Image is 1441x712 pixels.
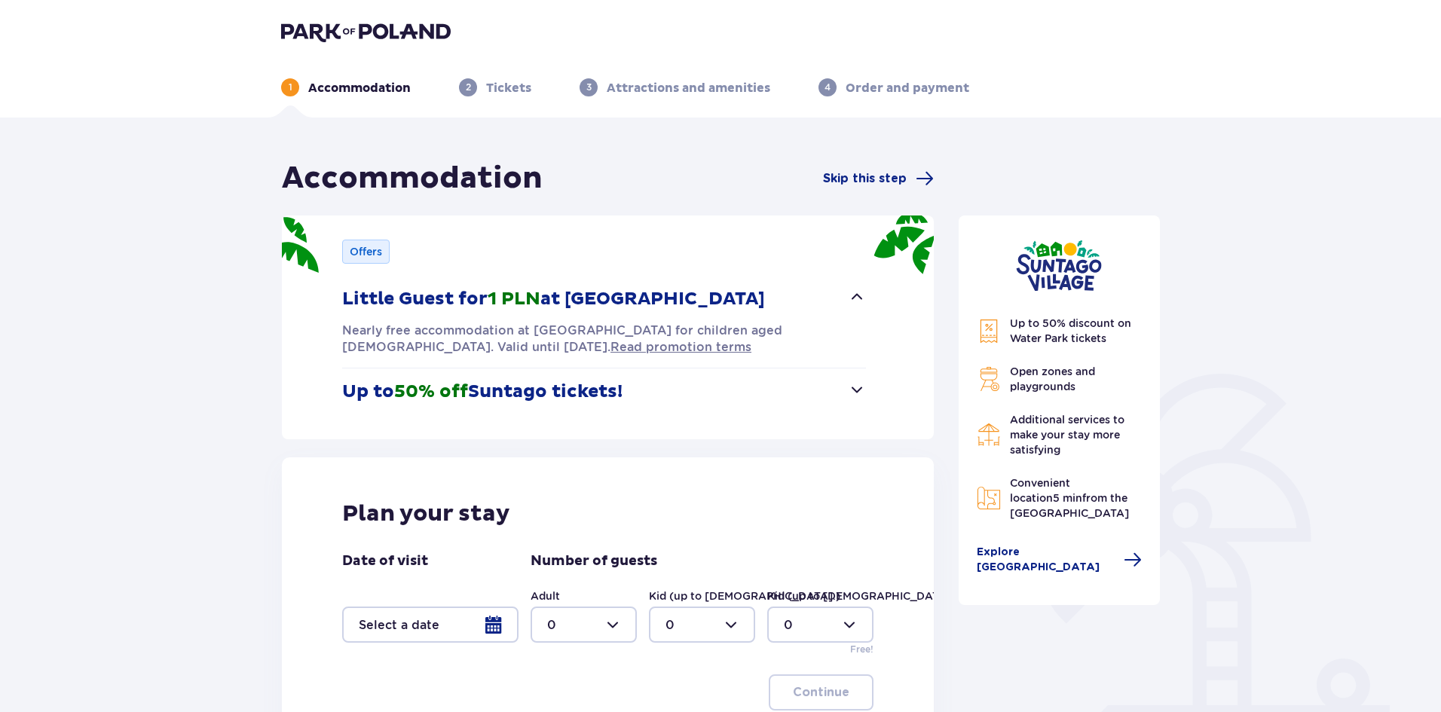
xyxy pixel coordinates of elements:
img: Map Icon [977,486,1001,510]
label: Kid (up to [DEMOGRAPHIC_DATA].) [767,588,959,604]
div: 1Accommodation [281,78,411,96]
label: Kid (up to [DEMOGRAPHIC_DATA].) [649,588,840,604]
button: Little Guest for1 PLNat [GEOGRAPHIC_DATA] [342,276,866,322]
img: Restaurant Icon [977,423,1001,447]
p: Continue [793,684,849,701]
p: Free! [850,643,873,656]
div: 4Order and payment [818,78,969,96]
a: Skip this step [823,170,934,188]
button: Up to50% offSuntago tickets! [342,368,866,415]
p: Little Guest for at [GEOGRAPHIC_DATA] [342,288,765,310]
p: Accommodation [308,80,411,96]
span: 50% off [394,380,468,403]
img: Grill Icon [977,367,1001,391]
p: Offers [350,244,382,259]
span: Convenient location from the [GEOGRAPHIC_DATA] [1010,477,1129,519]
div: 3Attractions and amenities [580,78,770,96]
span: Skip this step [823,170,907,187]
p: 4 [825,81,831,94]
button: Continue [769,674,873,710]
span: Up to 50% discount on Water Park tickets [1010,317,1131,344]
span: 5 min [1053,492,1082,504]
p: Number of guests [531,552,657,570]
p: 2 [466,81,471,94]
a: Explore [GEOGRAPHIC_DATA] [977,545,1143,575]
img: Park of Poland logo [281,21,451,42]
p: Attractions and amenities [607,80,770,96]
div: Little Guest for1 PLNat [GEOGRAPHIC_DATA] [342,322,866,356]
p: Date of visit [342,552,428,570]
p: Nearly free accommodation at [GEOGRAPHIC_DATA] for children aged [DEMOGRAPHIC_DATA]. Valid until ... [342,322,866,356]
div: 2Tickets [459,78,531,96]
span: Explore [GEOGRAPHIC_DATA] [977,545,1115,575]
span: 1 PLN [488,288,540,310]
p: 3 [586,81,592,94]
p: Up to Suntago tickets! [342,380,623,403]
p: Order and payment [846,80,969,96]
p: 1 [289,81,292,94]
p: Plan your stay [342,500,510,528]
a: Read promotion terms [610,339,751,356]
label: Adult [531,588,560,604]
img: Suntago Village [1016,240,1102,292]
span: Additional services to make your stay more satisfying [1010,414,1124,456]
span: Open zones and playgrounds [1010,365,1095,393]
p: Tickets [486,80,531,96]
img: Discount Icon [977,319,1001,344]
h1: Accommodation [282,160,543,197]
